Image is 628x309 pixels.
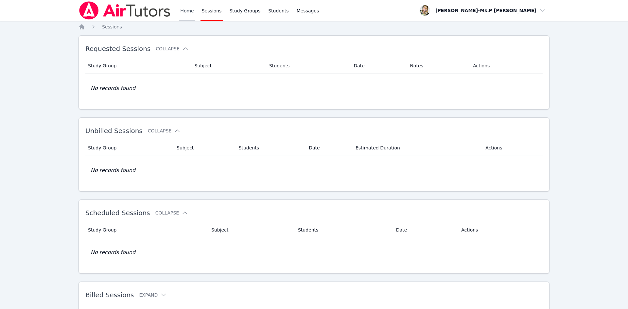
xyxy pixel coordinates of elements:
th: Study Group [85,58,191,74]
th: Students [265,58,350,74]
td: No records found [85,156,543,185]
img: Air Tutors [78,1,171,20]
th: Actions [457,222,543,238]
th: Actions [481,140,543,156]
td: No records found [85,74,543,103]
th: Study Group [85,222,207,238]
th: Subject [173,140,235,156]
th: Date [392,222,457,238]
th: Students [294,222,392,238]
span: Messages [297,8,319,14]
span: Sessions [102,24,122,29]
th: Students [235,140,305,156]
th: Date [305,140,352,156]
th: Actions [469,58,543,74]
th: Subject [191,58,265,74]
span: Requested Sessions [85,45,150,53]
span: Billed Sessions [85,291,134,299]
th: Date [350,58,406,74]
button: Collapse [148,128,181,134]
button: Collapse [156,45,188,52]
button: Collapse [155,210,188,216]
nav: Breadcrumb [78,24,549,30]
th: Subject [207,222,294,238]
button: Expand [139,292,167,298]
span: Unbilled Sessions [85,127,143,135]
th: Study Group [85,140,173,156]
td: No records found [85,238,543,267]
span: Scheduled Sessions [85,209,150,217]
th: Notes [406,58,469,74]
th: Estimated Duration [352,140,481,156]
a: Sessions [102,24,122,30]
